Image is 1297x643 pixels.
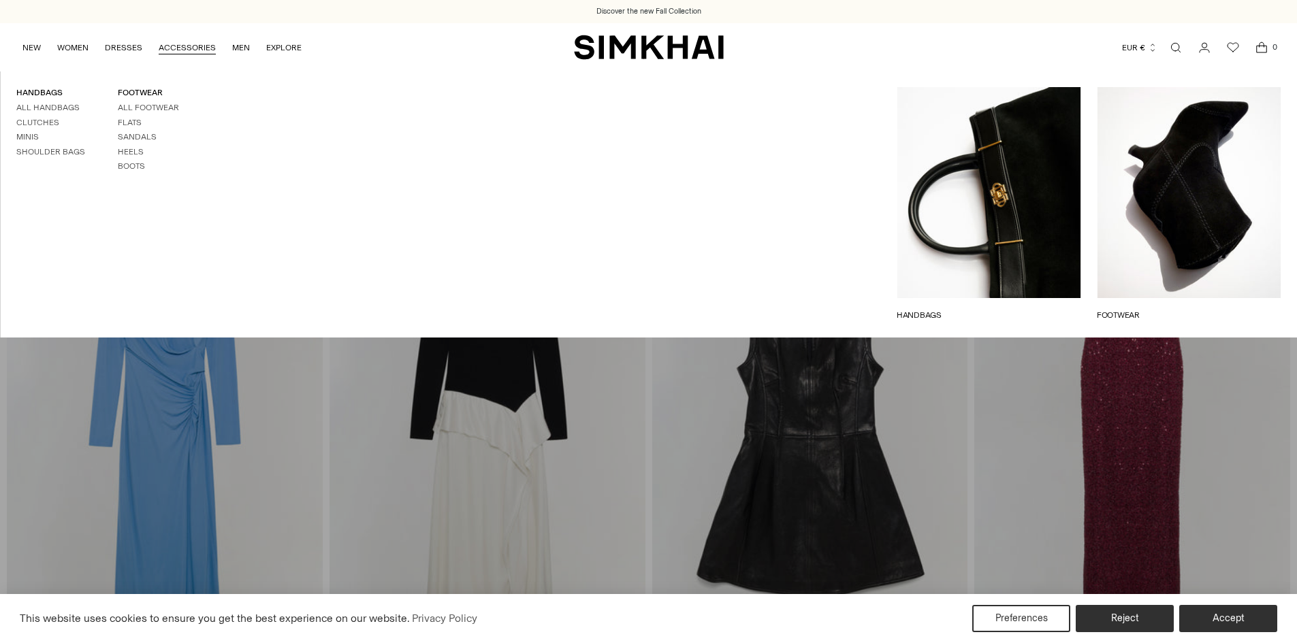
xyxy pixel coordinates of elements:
a: MEN [232,33,250,63]
button: EUR € [1122,33,1157,63]
a: Wishlist [1219,34,1247,61]
a: SIMKHAI [574,34,724,61]
a: ACCESSORIES [159,33,216,63]
a: Discover the new Fall Collection [596,6,701,17]
a: WOMEN [57,33,89,63]
a: EXPLORE [266,33,302,63]
a: Open search modal [1162,34,1189,61]
button: Preferences [972,605,1070,632]
span: This website uses cookies to ensure you get the best experience on our website. [20,612,410,625]
a: Go to the account page [1191,34,1218,61]
a: DRESSES [105,33,142,63]
a: Privacy Policy (opens in a new tab) [410,608,479,629]
button: Accept [1179,605,1277,632]
button: Reject [1076,605,1174,632]
a: Open cart modal [1248,34,1275,61]
span: 0 [1268,41,1281,53]
a: NEW [22,33,41,63]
